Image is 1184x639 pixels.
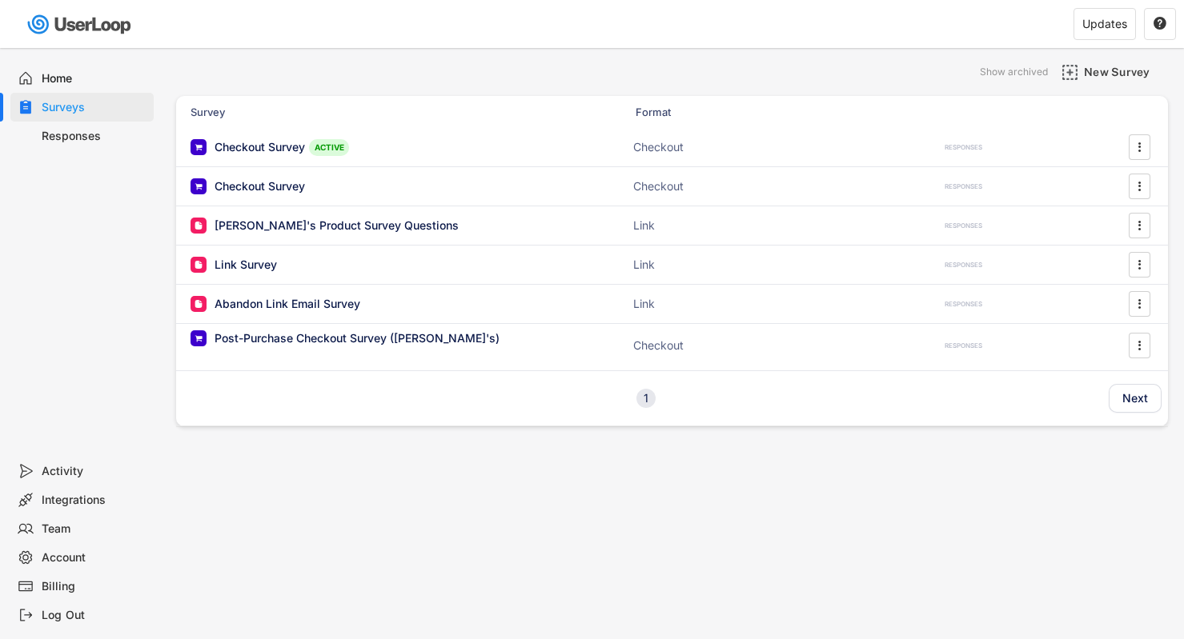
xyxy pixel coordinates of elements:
div: Show archived [980,67,1048,77]
text:  [1138,217,1142,234]
div: Updates [1082,18,1127,30]
button:  [1131,214,1147,238]
div: Format [636,105,796,119]
button:  [1131,292,1147,316]
img: userloop-logo-01.svg [24,8,137,41]
div: RESPONSES [945,261,982,270]
div: Checkout Survey [215,139,305,155]
div: Checkout [633,139,793,155]
div: RESPONSES [945,341,982,350]
div: Abandon Link Email Survey [215,296,360,312]
button:  [1131,135,1147,159]
div: Home [42,71,147,86]
div: Link [633,257,793,273]
div: Integrations [42,493,147,508]
div: RESPONSES [945,143,982,152]
div: RESPONSES [945,300,982,309]
div: Account [42,550,147,565]
div: [PERSON_NAME]'s Product Survey Questions [215,218,459,234]
div: Link [633,218,793,234]
text:  [1138,337,1142,353]
text:  [1138,295,1142,312]
div: Log Out [42,608,147,623]
div: Survey [191,105,511,119]
div: Responses [42,129,147,144]
div: 1 [636,393,656,404]
button:  [1153,17,1167,31]
div: Checkout [633,337,793,353]
div: Link [633,296,793,312]
text:  [1154,16,1166,30]
div: Team [42,521,147,537]
div: Billing [42,579,147,594]
text:  [1138,178,1142,194]
div: Checkout Survey [215,178,305,194]
div: Surveys [42,100,147,115]
div: ACTIVE [309,139,349,156]
div: Link Survey [215,257,277,273]
button:  [1131,174,1147,198]
div: RESPONSES [945,182,982,191]
div: Activity [42,464,147,479]
div: Checkout [633,178,793,194]
button: Next [1109,384,1162,413]
div: Post-Purchase Checkout Survey ([PERSON_NAME]'s) [215,330,500,346]
button:  [1131,333,1147,357]
text:  [1138,256,1142,273]
div: New Survey [1084,65,1164,79]
img: AddMajor.svg [1062,64,1078,81]
div: RESPONSES [945,222,982,230]
button:  [1131,253,1147,277]
text:  [1138,138,1142,155]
